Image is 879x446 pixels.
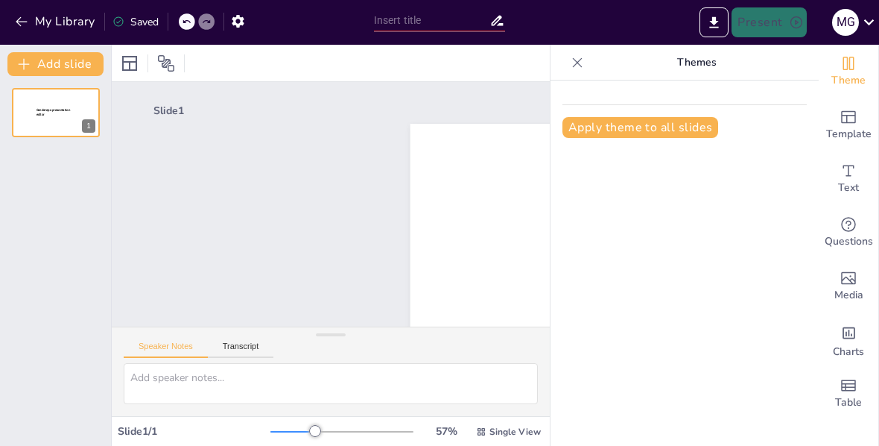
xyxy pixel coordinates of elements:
[819,152,878,206] div: Add text boxes
[699,7,729,37] button: Export to PowerPoint
[589,45,804,81] p: Themes
[825,233,873,250] span: Questions
[819,206,878,260] div: Get real-time input from your audience
[832,7,859,37] button: M G
[819,313,878,367] div: Add charts and graphs
[819,45,878,98] div: Change the overall theme
[834,287,863,304] span: Media
[153,104,813,118] div: Slide 1
[37,108,70,116] span: Sendsteps presentation editor
[374,10,490,31] input: Insert title
[833,344,864,360] span: Charts
[157,54,175,72] span: Position
[118,424,270,439] div: Slide 1 / 1
[819,260,878,313] div: Add images, graphics, shapes or video
[428,424,464,439] div: 57 %
[562,117,718,138] button: Apply theme to all slides
[831,72,866,89] span: Theme
[82,119,95,133] div: 1
[124,342,208,358] button: Speaker Notes
[208,342,274,358] button: Transcript
[835,395,862,411] span: Table
[819,98,878,152] div: Add ready made slides
[112,15,159,29] div: Saved
[489,426,541,438] span: Single View
[118,51,142,75] div: Layout
[832,9,859,36] div: M G
[838,180,859,196] span: Text
[12,88,100,137] div: Sendsteps presentation editor1
[819,367,878,421] div: Add a table
[826,126,872,142] span: Template
[11,10,101,34] button: My Library
[732,7,806,37] button: Present
[7,52,104,76] button: Add slide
